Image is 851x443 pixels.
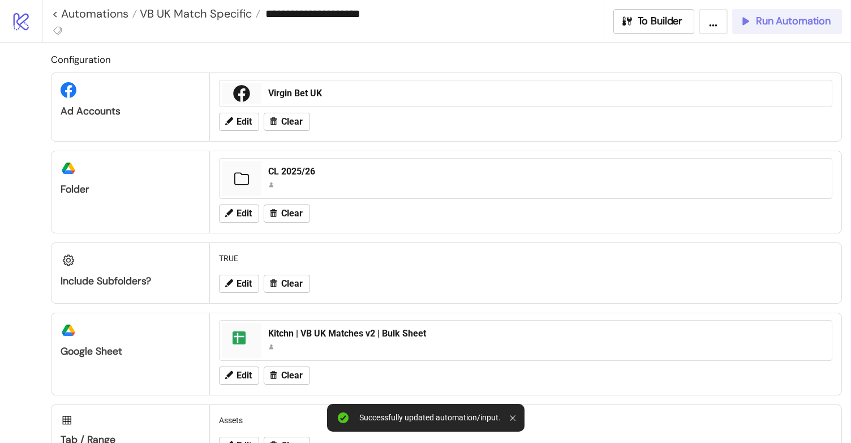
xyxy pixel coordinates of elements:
div: Virgin Bet UK [268,87,825,100]
a: < Automations [52,8,137,19]
button: Run Automation [732,9,842,34]
button: Clear [264,113,310,131]
span: Edit [237,117,252,127]
div: Folder [61,183,200,196]
span: VB UK Match Specific [137,6,252,21]
a: VB UK Match Specific [137,8,260,19]
div: Successfully updated automation/input. [359,413,501,423]
button: Clear [264,205,310,223]
span: To Builder [638,15,683,28]
span: Clear [281,279,303,289]
div: Include subfolders? [61,275,200,288]
span: Run Automation [756,15,831,28]
span: Clear [281,208,303,219]
button: To Builder [613,9,695,34]
div: Kitchn | VB UK Matches v2 | Bulk Sheet [268,327,825,340]
button: Edit [219,275,259,293]
button: Clear [264,275,310,293]
h2: Configuration [51,52,842,67]
button: Edit [219,113,259,131]
button: ... [699,9,728,34]
span: Clear [281,117,303,127]
span: Clear [281,370,303,381]
div: Google Sheet [61,345,200,358]
div: Ad Accounts [61,105,200,118]
span: Edit [237,370,252,381]
div: Assets [214,410,837,431]
span: Edit [237,208,252,219]
button: Edit [219,205,259,223]
div: TRUE [214,248,837,269]
button: Edit [219,367,259,385]
button: Clear [264,367,310,385]
div: CL 2025/26 [268,165,825,178]
span: Edit [237,279,252,289]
